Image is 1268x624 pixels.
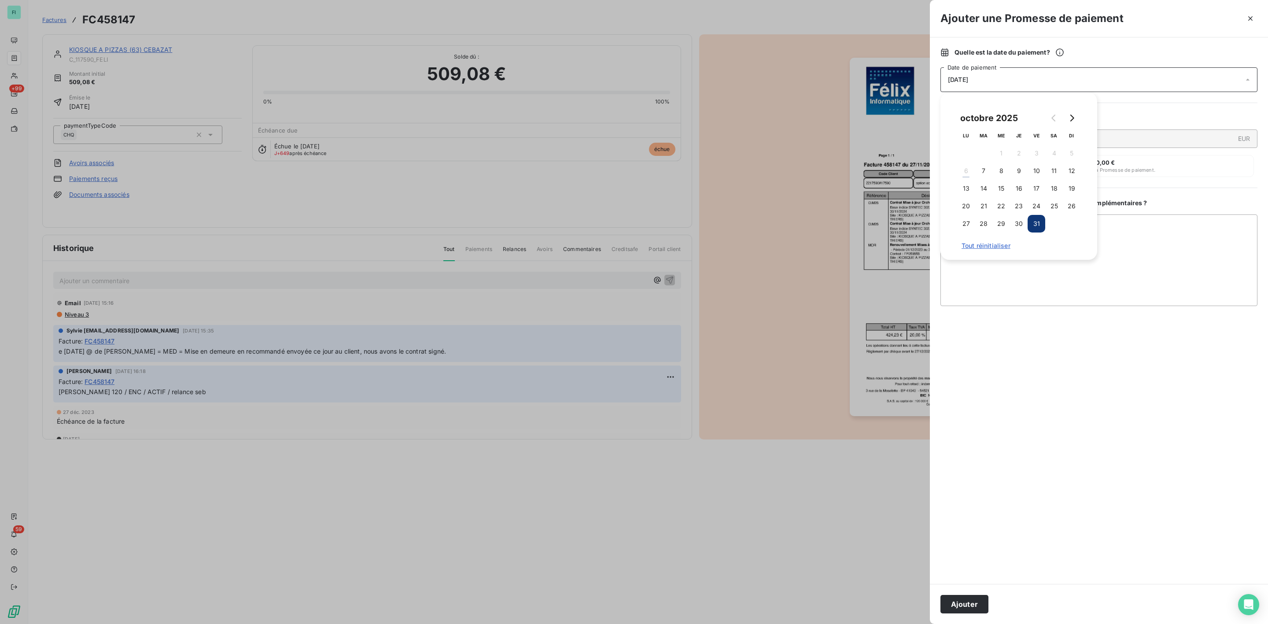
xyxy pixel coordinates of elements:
button: 8 [992,162,1010,180]
div: octobre 2025 [957,111,1021,125]
button: 6 [957,162,975,180]
span: [DATE] [948,76,968,83]
button: 4 [1045,144,1063,162]
button: 2 [1010,144,1028,162]
button: Go to next month [1063,109,1080,127]
span: 0,00 € [1096,159,1115,166]
button: 7 [975,162,992,180]
button: Go to previous month [1045,109,1063,127]
button: 22 [992,197,1010,215]
button: 27 [957,215,975,233]
button: 15 [992,180,1010,197]
button: 10 [1028,162,1045,180]
th: samedi [1045,127,1063,144]
button: 29 [992,215,1010,233]
button: 17 [1028,180,1045,197]
button: 14 [975,180,992,197]
button: 24 [1028,197,1045,215]
th: lundi [957,127,975,144]
button: 18 [1045,180,1063,197]
button: 31 [1028,215,1045,233]
button: 23 [1010,197,1028,215]
button: 26 [1063,197,1080,215]
span: Tout réinitialiser [962,242,1076,249]
button: 9 [1010,162,1028,180]
button: 30 [1010,215,1028,233]
button: 19 [1063,180,1080,197]
button: 11 [1045,162,1063,180]
button: 20 [957,197,975,215]
button: Ajouter [940,595,988,613]
th: dimanche [1063,127,1080,144]
th: mercredi [992,127,1010,144]
button: 3 [1028,144,1045,162]
th: mardi [975,127,992,144]
th: jeudi [1010,127,1028,144]
th: vendredi [1028,127,1045,144]
button: 28 [975,215,992,233]
button: 1 [992,144,1010,162]
button: 25 [1045,197,1063,215]
h3: Ajouter une Promesse de paiement [940,11,1124,26]
button: 5 [1063,144,1080,162]
button: 13 [957,180,975,197]
span: Quelle est la date du paiement ? [955,48,1064,57]
button: 21 [975,197,992,215]
button: 16 [1010,180,1028,197]
div: Open Intercom Messenger [1238,594,1259,615]
button: 12 [1063,162,1080,180]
